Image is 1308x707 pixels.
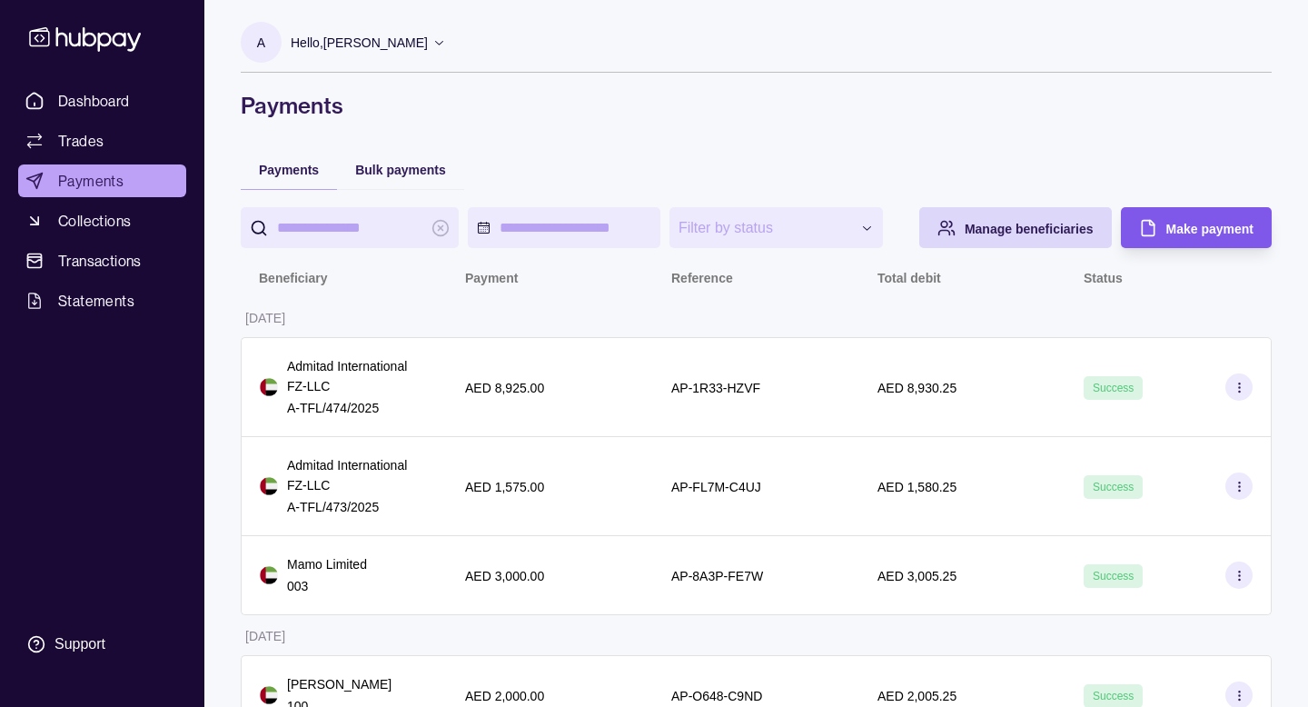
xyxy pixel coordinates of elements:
[877,271,941,285] p: Total debit
[1093,570,1134,583] span: Success
[287,398,429,418] p: A-TFL/474/2025
[1166,222,1253,236] span: Make payment
[671,381,760,395] p: AP-1R33-HZVF
[877,569,956,583] p: AED 3,005.25
[18,625,186,663] a: Support
[245,311,285,325] p: [DATE]
[671,689,762,703] p: AP-O648-C9ND
[260,477,278,495] img: ae
[18,124,186,157] a: Trades
[58,130,104,152] span: Trades
[671,271,733,285] p: Reference
[18,204,186,237] a: Collections
[355,163,446,177] span: Bulk payments
[1084,271,1123,285] p: Status
[465,689,544,703] p: AED 2,000.00
[18,244,186,277] a: Transactions
[260,566,278,584] img: ae
[877,480,956,494] p: AED 1,580.25
[18,284,186,317] a: Statements
[1093,382,1134,394] span: Success
[18,164,186,197] a: Payments
[465,271,518,285] p: Payment
[58,290,134,312] span: Statements
[291,33,428,53] p: Hello, [PERSON_NAME]
[58,170,124,192] span: Payments
[287,674,391,694] p: [PERSON_NAME]
[54,634,105,654] div: Support
[257,33,265,53] p: A
[259,163,319,177] span: Payments
[1093,690,1134,702] span: Success
[919,207,1112,248] button: Manage beneficiaries
[58,210,131,232] span: Collections
[245,629,285,643] p: [DATE]
[965,222,1094,236] span: Manage beneficiaries
[260,378,278,396] img: ae
[287,497,429,517] p: A-TFL/473/2025
[465,381,544,395] p: AED 8,925.00
[671,480,761,494] p: AP-FL7M-C4UJ
[465,569,544,583] p: AED 3,000.00
[277,207,422,248] input: search
[1121,207,1272,248] button: Make payment
[18,85,186,117] a: Dashboard
[241,91,1272,120] h1: Payments
[671,569,763,583] p: AP-8A3P-FE7W
[877,689,956,703] p: AED 2,005.25
[259,271,327,285] p: Beneficiary
[287,554,367,574] p: Mamo Limited
[287,576,367,596] p: 003
[877,381,956,395] p: AED 8,930.25
[260,686,278,704] img: ae
[58,90,130,112] span: Dashboard
[58,250,142,272] span: Transactions
[1093,481,1134,493] span: Success
[287,455,429,495] p: Admitad International FZ-LLC
[287,356,429,396] p: Admitad International FZ-LLC
[465,480,544,494] p: AED 1,575.00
